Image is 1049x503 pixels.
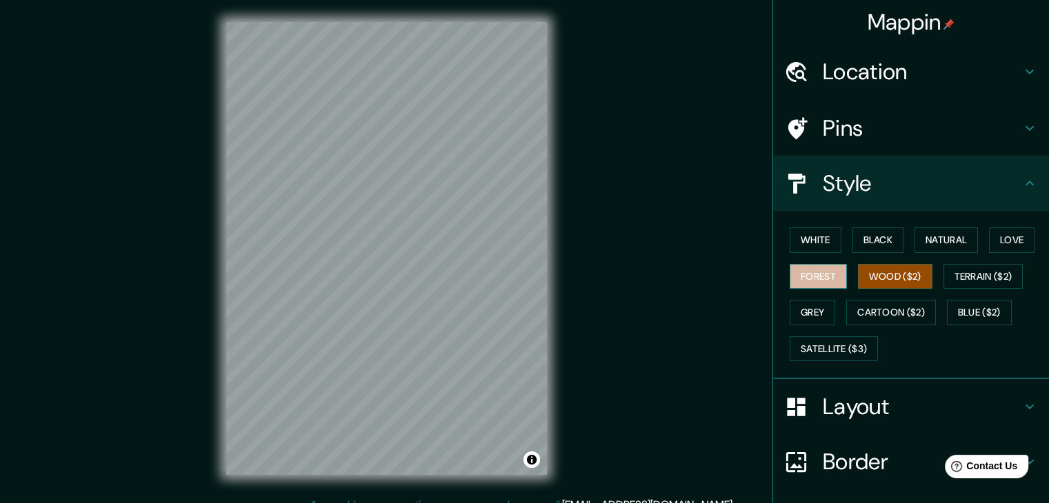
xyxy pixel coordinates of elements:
h4: Layout [823,393,1021,420]
div: Pins [773,101,1049,156]
button: Cartoon ($2) [846,300,936,325]
h4: Pins [823,114,1021,142]
iframe: Help widget launcher [926,449,1034,488]
div: Style [773,156,1049,211]
div: Layout [773,379,1049,434]
button: White [790,227,841,253]
button: Blue ($2) [947,300,1012,325]
h4: Border [823,448,1021,475]
button: Natural [915,227,978,253]
button: Love [989,227,1035,253]
img: pin-icon.png [943,19,955,30]
h4: Mappin [868,8,955,36]
div: Border [773,434,1049,489]
button: Grey [790,300,835,325]
button: Satellite ($3) [790,336,878,362]
h4: Style [823,170,1021,197]
button: Wood ($2) [858,264,932,289]
canvas: Map [226,22,547,475]
button: Forest [790,264,847,289]
button: Toggle attribution [523,451,540,468]
button: Black [852,227,904,253]
button: Terrain ($2) [943,264,1023,289]
h4: Location [823,58,1021,85]
div: Location [773,44,1049,99]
